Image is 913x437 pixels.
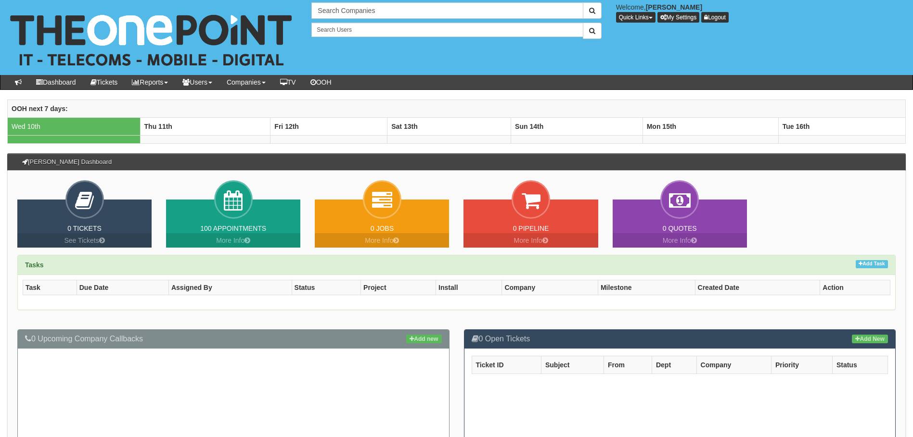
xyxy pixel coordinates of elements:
[8,117,141,135] td: Wed 10th
[371,225,394,232] a: 0 Jobs
[77,280,168,295] th: Due Date
[472,335,888,343] h3: 0 Open Tickets
[778,117,905,135] th: Tue 16th
[8,100,906,117] th: OOH next 7 days:
[436,280,502,295] th: Install
[219,75,273,89] a: Companies
[273,75,303,89] a: TV
[270,117,387,135] th: Fri 12th
[25,261,44,269] strong: Tasks
[511,117,643,135] th: Sun 14th
[387,117,511,135] th: Sat 13th
[696,356,771,374] th: Company
[771,356,832,374] th: Priority
[663,225,697,232] a: 0 Quotes
[292,280,361,295] th: Status
[695,280,820,295] th: Created Date
[852,335,888,343] a: Add New
[23,280,77,295] th: Task
[140,117,270,135] th: Thu 11th
[200,225,266,232] a: 100 Appointments
[175,75,219,89] a: Users
[646,3,702,11] b: [PERSON_NAME]
[25,335,442,343] h3: 0 Upcoming Company Callbacks
[604,356,652,374] th: From
[657,12,700,23] a: My Settings
[303,75,339,89] a: OOH
[315,233,449,248] a: More Info
[83,75,125,89] a: Tickets
[29,75,83,89] a: Dashboard
[311,2,583,19] input: Search Companies
[125,75,175,89] a: Reports
[598,280,695,295] th: Milestone
[820,280,890,295] th: Action
[166,233,300,248] a: More Info
[67,225,102,232] a: 0 Tickets
[541,356,604,374] th: Subject
[513,225,549,232] a: 0 Pipeline
[361,280,436,295] th: Project
[832,356,887,374] th: Status
[856,260,888,268] a: Add Task
[472,356,541,374] th: Ticket ID
[168,280,292,295] th: Assigned By
[502,280,598,295] th: Company
[643,117,778,135] th: Mon 15th
[613,233,747,248] a: More Info
[701,12,729,23] a: Logout
[463,233,598,248] a: More Info
[616,12,656,23] button: Quick Links
[311,23,583,37] input: Search Users
[609,2,913,23] div: Welcome,
[17,233,152,248] a: See Tickets
[406,335,441,343] a: Add new
[17,154,116,170] h3: [PERSON_NAME] Dashboard
[652,356,696,374] th: Dept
